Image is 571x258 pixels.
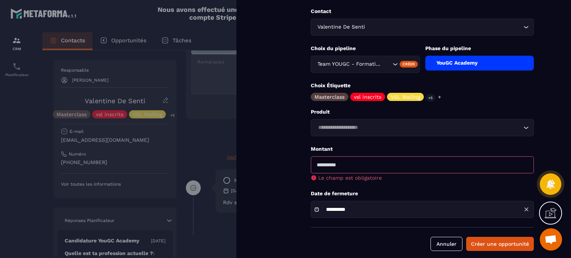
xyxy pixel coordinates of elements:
[314,94,345,99] p: Masterclass
[367,23,522,31] input: Search for option
[311,45,420,52] p: Choix du pipeline
[316,124,522,132] input: Search for option
[311,82,534,89] p: Choix Étiquette
[425,45,534,52] p: Phase du pipeline
[316,60,383,68] span: Team YOUGC - Formations
[466,237,534,251] button: Créer une opportunité
[430,237,462,251] button: Annuler
[311,119,534,136] div: Search for option
[383,60,391,68] input: Search for option
[540,228,562,251] div: Ouvrir le chat
[426,94,435,102] p: +5
[400,61,418,68] div: Créer
[311,146,534,153] p: Montant
[354,94,381,99] p: vsl inscrits
[316,23,367,31] span: Valentine De Senti
[311,8,534,15] p: Contact
[311,56,420,73] div: Search for option
[311,190,534,197] p: Date de fermeture
[311,108,534,115] p: Produit
[311,19,534,36] div: Search for option
[318,175,382,181] span: Le champ est obligatoire
[391,94,420,99] p: VSL Mailing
